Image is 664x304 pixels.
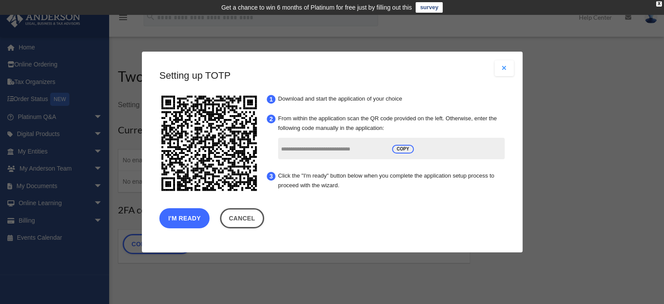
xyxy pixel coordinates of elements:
[275,91,507,107] li: Download and start the application of your choice
[159,69,505,83] h3: Setting up TOTP
[416,2,443,13] a: survey
[495,60,514,76] button: Close modal
[275,168,507,193] li: Click the "I'm ready" button below when you complete the application setup process to proceed wit...
[220,208,264,228] a: Cancel
[275,111,507,164] li: From within the application scan the QR code provided on the left. Otherwise, enter the following...
[656,1,662,7] div: close
[159,208,210,228] button: I'm Ready
[392,145,413,154] span: COPY
[157,91,261,196] img: svg+xml;base64,PHN2ZyB4bWxucz0iaHR0cDovL3d3dy53My5vcmcvMjAwMC9zdmciIHhtbG5zOnhsaW5rPSJodHRwOi8vd3...
[221,2,412,13] div: Get a chance to win 6 months of Platinum for free just by filling out this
